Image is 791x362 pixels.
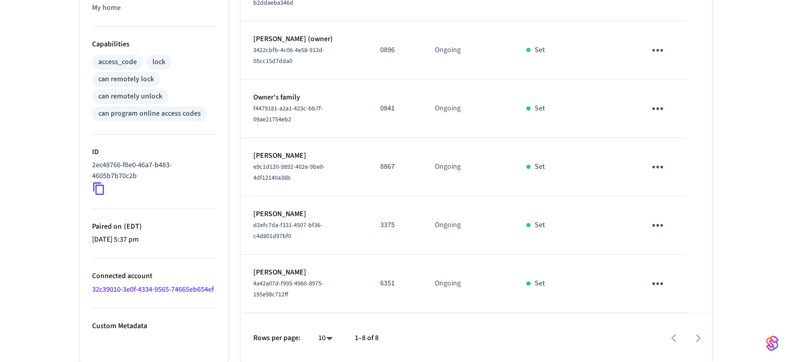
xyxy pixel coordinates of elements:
a: 32c39010-3e0f-4334-9565-74665eb654ef [92,284,214,295]
p: My home [92,3,216,14]
p: [PERSON_NAME] [253,267,356,278]
p: [PERSON_NAME] [253,209,356,220]
p: 8867 [380,161,410,172]
div: can remotely unlock [98,91,162,102]
td: Ongoing [422,80,514,138]
p: Set [535,278,545,289]
p: Paired on [92,221,216,232]
td: Ongoing [422,255,514,313]
p: 2ec48766-f8e0-46a7-b483-4605b7b70c2b [92,160,212,182]
p: Owner's family [253,92,356,103]
img: SeamLogoGradient.69752ec5.svg [766,335,779,352]
p: Custom Metadata [92,321,216,332]
span: 4a42a07d-f995-4960-8975-195e98c712ff [253,279,323,299]
td: Ongoing [422,196,514,255]
span: d2efc7da-f331-4507-bf36-c4d801d97bf0 [253,221,322,241]
p: Set [535,103,545,114]
p: Set [535,220,545,231]
div: lock [152,57,165,68]
p: ID [92,147,216,158]
p: Rows per page: [253,333,301,344]
div: can remotely lock [98,74,154,85]
p: 0896 [380,45,410,56]
p: 3375 [380,220,410,231]
span: e9c1d120-9892-402e-9be0-4df12140a38b [253,163,325,182]
td: Ongoing [422,21,514,80]
p: [DATE] 5:37 pm [92,234,216,245]
span: ( EDT ) [122,221,142,232]
div: access_code [98,57,137,68]
p: 0841 [380,103,410,114]
p: Capabilities [92,39,216,50]
p: 1–8 of 8 [355,333,379,344]
p: [PERSON_NAME] (owner) [253,34,356,45]
p: Set [535,45,545,56]
span: 3422cbfb-4c06-4e58-912d-05cc15d7dda0 [253,46,325,66]
p: Set [535,161,545,172]
p: [PERSON_NAME] [253,151,356,161]
div: can program online access codes [98,108,201,119]
p: 6351 [380,278,410,289]
span: f4479181-a2a1-423c-bb7f-09ae21754eb2 [253,104,323,124]
td: Ongoing [422,138,514,196]
p: Connected account [92,271,216,282]
div: 10 [313,331,338,346]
